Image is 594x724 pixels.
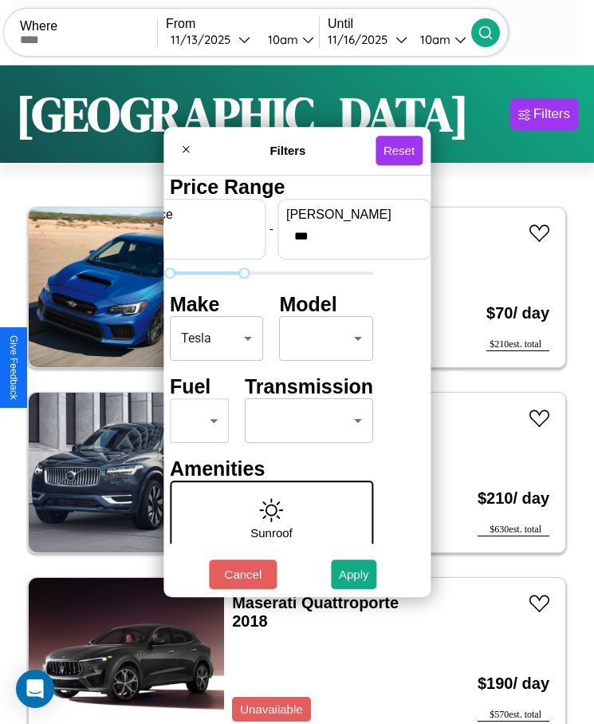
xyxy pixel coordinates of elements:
[486,288,549,338] h3: $ 70 / day
[486,338,549,351] div: $ 210 est. total
[412,32,454,47] div: 10am
[328,32,395,47] div: 11 / 16 / 2025
[16,81,469,147] h1: [GEOGRAPHIC_DATA]
[331,560,377,589] button: Apply
[232,594,399,630] a: Maserati Quattroporte 2018
[170,375,229,398] h4: Fuel
[20,19,157,34] label: Where
[478,659,549,709] h3: $ 190 / day
[200,144,376,157] h4: Filters
[407,31,471,48] button: 10am
[170,176,373,199] h4: Price Range
[260,32,302,47] div: 10am
[533,106,570,122] div: Filters
[255,31,319,48] button: 10am
[478,709,549,722] div: $ 570 est. total
[121,208,257,222] label: min price
[166,31,255,48] button: 11/13/2025
[170,457,373,481] h4: Amenities
[286,208,422,222] label: [PERSON_NAME]
[245,375,373,398] h4: Transmission
[280,293,374,316] h4: Model
[510,98,578,130] button: Filters
[170,293,264,316] h4: Make
[478,524,549,536] div: $ 630 est. total
[250,522,293,544] p: Sunroof
[209,560,277,589] button: Cancel
[328,17,471,31] label: Until
[16,670,54,708] div: Open Intercom Messenger
[240,698,302,720] p: Unavailable
[269,218,273,239] p: -
[171,32,238,47] div: 11 / 13 / 2025
[170,316,264,361] div: Tesla
[376,136,423,165] button: Reset
[8,335,19,400] div: Give Feedback
[166,17,319,31] label: From
[478,473,549,524] h3: $ 210 / day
